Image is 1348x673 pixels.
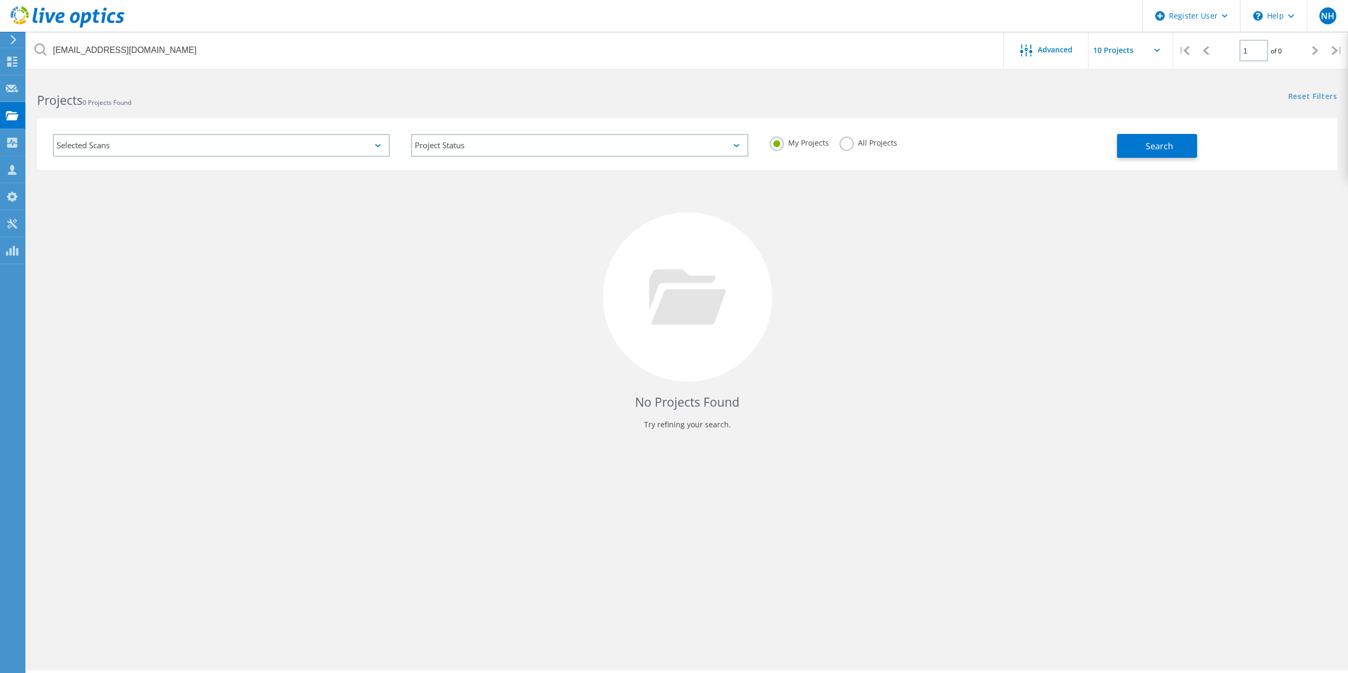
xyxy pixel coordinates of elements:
a: Live Optics Dashboard [11,22,124,30]
svg: \n [1253,11,1263,21]
span: NH [1321,12,1334,20]
div: | [1173,32,1195,69]
div: Selected Scans [53,134,390,157]
label: My Projects [770,137,829,147]
input: Search projects by name, owner, ID, company, etc [26,32,1004,69]
h4: No Projects Found [48,393,1327,411]
div: | [1326,32,1348,69]
div: Project Status [411,134,748,157]
button: Search [1117,134,1197,158]
p: Try refining your search. [48,416,1327,433]
b: Projects [37,92,83,109]
span: Advanced [1038,46,1073,53]
span: 0 Projects Found [83,98,131,107]
a: Reset Filters [1288,93,1337,102]
label: All Projects [840,137,897,147]
span: of 0 [1271,47,1282,56]
span: Search [1146,140,1173,152]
